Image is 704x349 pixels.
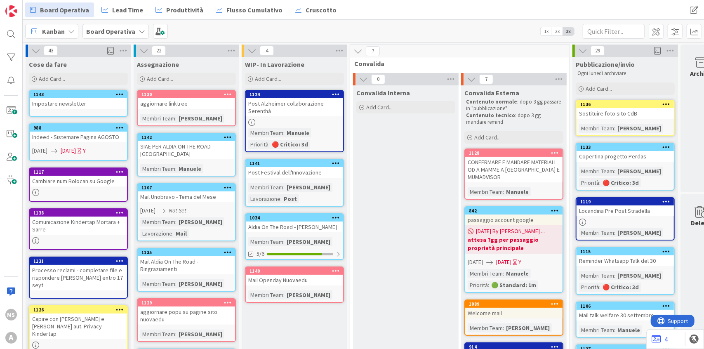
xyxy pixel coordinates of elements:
[248,237,283,246] div: Membri Team
[476,227,545,236] span: [DATE] By [PERSON_NAME] ...
[140,217,175,226] div: Membri Team
[138,184,235,191] div: 1107
[33,210,127,216] div: 1138
[246,267,343,275] div: 1140
[30,91,127,98] div: 1143
[245,60,304,68] span: WIP- In Lavorazione
[30,217,127,235] div: Comunicazione Kindertap Mortara + Sarre
[248,128,283,137] div: Membri Team
[138,91,235,98] div: 1130
[33,125,127,131] div: 988
[290,2,341,17] a: Cruscotto
[248,194,280,203] div: Lavorazione
[140,279,175,288] div: Membri Team
[652,334,668,344] a: 4
[30,176,127,186] div: Cambiare num Bolocan su Google
[465,149,563,157] div: 1128
[137,90,236,126] a: 1130aggiornare linktreeMembri Team:[PERSON_NAME]
[141,134,235,140] div: 1142
[245,213,344,260] a: 1034Aldia On The Road - [PERSON_NAME]Membri Team:[PERSON_NAME]5/6
[580,249,674,255] div: 1115
[141,185,235,191] div: 1107
[580,199,674,205] div: 1119
[248,290,283,299] div: Membri Team
[576,197,675,241] a: 1119Locandina Pre Post StradellaMembri Team:[PERSON_NAME]
[141,250,235,255] div: 1135
[175,217,177,226] span: :
[250,160,343,166] div: 1141
[504,323,552,332] div: [PERSON_NAME]
[30,91,127,109] div: 1143Impostare newsletter
[138,307,235,325] div: aggiornare popu su pagine sito nuovaedu
[580,101,674,107] div: 1136
[138,191,235,202] div: Mail Unobravo - Tema del Mese
[614,167,615,176] span: :
[577,205,674,216] div: Locandina Pre Post Stradella
[600,283,641,292] div: 🔴 Critico: 3d
[468,323,503,332] div: Membri Team
[466,112,515,119] strong: Contenuto tecnico
[138,134,235,159] div: 1142SIAE PER ALDIA ON THE ROAD [GEOGRAPHIC_DATA]
[138,184,235,202] div: 1107Mail Unobravo - Tema del Mese
[371,74,385,84] span: 0
[577,144,674,151] div: 1133
[464,89,519,97] span: Convalida Esterna
[464,206,563,293] a: 842passaggio account google[DATE] By [PERSON_NAME] ...attesa 7gg per passaggio proprietà principa...
[30,209,127,235] div: 1138Comunicazione Kindertap Mortara + Sarre
[496,258,511,266] span: [DATE]
[260,46,274,56] span: 4
[29,60,67,68] span: Cose da fare
[44,46,58,56] span: 43
[579,228,614,237] div: Membri Team
[211,2,287,17] a: Flusso Cumulativo
[615,124,663,133] div: [PERSON_NAME]
[29,167,128,202] a: 1117Cambiare num Bolocan su Google
[246,275,343,285] div: Mail Openday Nuovaedu
[282,194,299,203] div: Post
[465,215,563,225] div: passaggio account google
[248,183,283,192] div: Membri Team
[138,249,235,274] div: 1135Mail Aldia On The Road - Ringraziamenti
[97,2,148,17] a: Lead Time
[552,27,563,35] span: 2x
[518,258,521,266] div: Y
[248,140,268,149] div: Priorità
[465,207,563,215] div: 842
[177,330,224,339] div: [PERSON_NAME]
[246,91,343,116] div: 1124Post Alzheimer collaborazione Serenthà
[306,5,337,15] span: Cruscotto
[169,207,186,214] i: Not Set
[177,279,224,288] div: [PERSON_NAME]
[255,75,281,83] span: Add Card...
[246,214,343,222] div: 1034
[586,85,612,92] span: Add Card...
[366,46,380,56] span: 7
[42,26,65,36] span: Kanban
[138,249,235,256] div: 1135
[614,325,615,335] span: :
[466,98,517,105] strong: Contenuto normale
[25,2,94,17] a: Board Operativa
[30,124,127,142] div: 988Indeed - Sistemare Pagina AGOSTO
[465,300,563,318] div: 1089Welcome mail
[479,74,493,84] span: 7
[33,307,127,313] div: 1126
[615,228,663,237] div: [PERSON_NAME]
[30,257,127,290] div: 1131Processo reclami - completare file e rispondere [PERSON_NAME] entro 17 seyt
[246,98,343,116] div: Post Alzheimer collaborazione Serenthà
[177,217,224,226] div: [PERSON_NAME]
[174,229,189,238] div: Mail
[469,150,563,156] div: 1128
[577,255,674,266] div: Reminder Whatsapp Talk del 30
[17,1,38,11] span: Support
[577,108,674,119] div: Sostituire foto sito CdB
[140,330,175,339] div: Membri Team
[30,306,127,314] div: 1126
[474,134,501,141] span: Add Card...
[250,92,343,97] div: 1124
[175,330,177,339] span: :
[245,90,344,152] a: 1124Post Alzheimer collaborazione SerenthàMembri Team:ManuelePriorità:🔴 Critico: 3d
[246,222,343,232] div: Aldia On The Road - [PERSON_NAME]
[268,140,270,149] span: :
[503,269,504,278] span: :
